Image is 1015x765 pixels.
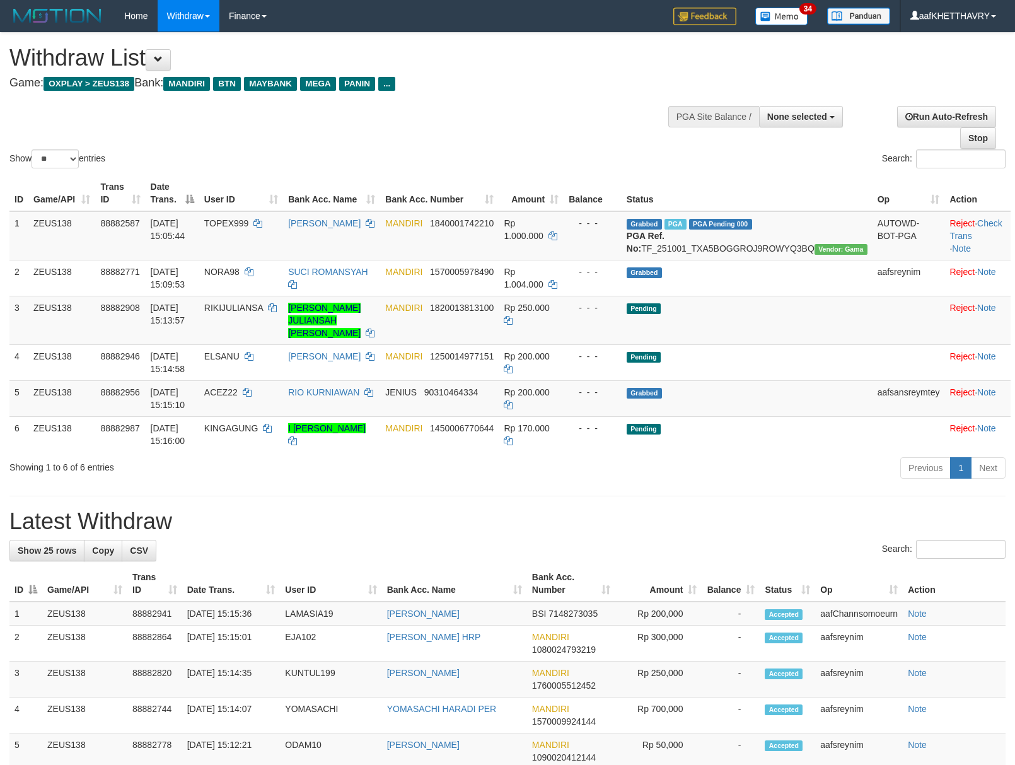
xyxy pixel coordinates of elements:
span: Accepted [765,609,803,620]
span: Rp 1.004.000 [504,267,543,289]
td: · [944,416,1011,452]
select: Showentries [32,149,79,168]
a: 1 [950,457,971,479]
th: Bank Acc. Name: activate to sort column ascending [382,566,527,602]
td: 1 [9,602,42,626]
span: 88882908 [100,303,139,313]
th: Trans ID: activate to sort column ascending [127,566,182,602]
span: TOPEX999 [204,218,249,228]
span: MANDIRI [532,632,569,642]
td: Rp 200,000 [615,602,702,626]
a: Run Auto-Refresh [897,106,996,127]
th: Game/API: activate to sort column ascending [28,175,95,211]
span: Grabbed [627,267,662,278]
th: User ID: activate to sort column ascending [199,175,283,211]
span: MEGA [300,77,336,91]
span: NORA98 [204,267,240,277]
h1: Withdraw List [9,45,664,71]
span: MANDIRI [385,267,422,277]
td: - [702,602,760,626]
a: Note [977,351,996,361]
a: Note [977,267,996,277]
span: ELSANU [204,351,240,361]
img: Feedback.jpg [673,8,736,25]
span: Copy 1840001742210 to clipboard [430,218,494,228]
span: Copy 1250014977151 to clipboard [430,351,494,361]
a: SUCI ROMANSYAH [288,267,368,277]
a: Stop [960,127,996,149]
th: ID [9,175,28,211]
a: Note [977,423,996,433]
span: Pending [627,352,661,363]
span: Show 25 rows [18,546,76,556]
span: 88882771 [100,267,139,277]
a: YOMASACHI HARADI PER [387,704,496,714]
td: TF_251001_TXA5BOGGROJ9ROWYQ3BQ [622,211,873,260]
td: 2 [9,260,28,296]
span: Copy 90310464334 to clipboard [424,387,478,397]
td: 88882820 [127,662,182,698]
a: I [PERSON_NAME] [288,423,366,433]
td: · · [944,211,1011,260]
span: Accepted [765,704,803,715]
a: [PERSON_NAME] HRP [387,632,481,642]
span: Copy 1570009924144 to clipboard [532,716,596,727]
span: Accepted [765,669,803,679]
a: [PERSON_NAME] [387,740,460,750]
span: MANDIRI [385,303,422,313]
td: 3 [9,296,28,344]
span: KINGAGUNG [204,423,258,433]
td: aafsansreymtey [873,380,945,416]
td: 2 [9,626,42,662]
a: Note [977,303,996,313]
span: MANDIRI [385,423,422,433]
th: Op: activate to sort column ascending [873,175,945,211]
a: Note [908,609,927,619]
b: PGA Ref. No: [627,231,664,254]
td: · [944,260,1011,296]
h1: Latest Withdraw [9,509,1006,534]
span: OXPLAY > ZEUS138 [43,77,134,91]
a: [PERSON_NAME] [288,218,361,228]
td: ZEUS138 [42,626,127,662]
td: YOMASACHI [280,698,381,733]
img: MOTION_logo.png [9,6,105,25]
td: · [944,296,1011,344]
td: · [944,344,1011,380]
td: - [702,662,760,698]
span: MAYBANK [244,77,297,91]
td: - [702,698,760,733]
div: - - - [569,350,617,363]
span: 88882587 [100,218,139,228]
td: · [944,380,1011,416]
td: 4 [9,698,42,733]
th: Status: activate to sort column ascending [760,566,815,602]
a: Note [908,740,927,750]
div: - - - [569,266,617,278]
input: Search: [916,540,1006,559]
td: aafsreynim [815,662,903,698]
span: PGA Pending [689,219,752,230]
td: 6 [9,416,28,452]
td: aafsreynim [873,260,945,296]
a: Reject [949,423,975,433]
div: - - - [569,217,617,230]
a: Note [908,668,927,678]
td: ZEUS138 [42,602,127,626]
td: Rp 250,000 [615,662,702,698]
span: Copy 7148273035 to clipboard [548,609,598,619]
h4: Game: Bank: [9,77,664,90]
th: Status [622,175,873,211]
a: Reject [949,218,975,228]
td: aafChannsomoeurn [815,602,903,626]
a: Note [952,243,971,254]
th: Bank Acc. Number: activate to sort column ascending [380,175,499,211]
span: MANDIRI [385,218,422,228]
span: MANDIRI [532,668,569,678]
th: Trans ID: activate to sort column ascending [95,175,145,211]
span: Rp 200.000 [504,351,549,361]
th: Bank Acc. Name: activate to sort column ascending [283,175,380,211]
span: [DATE] 15:09:53 [151,267,185,289]
td: Rp 300,000 [615,626,702,662]
span: Copy 1090020412144 to clipboard [532,752,596,762]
